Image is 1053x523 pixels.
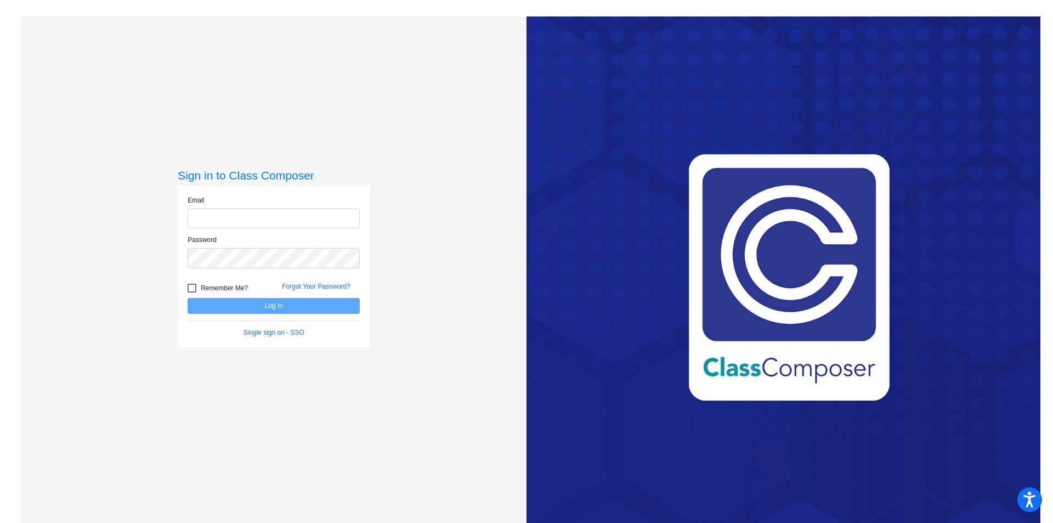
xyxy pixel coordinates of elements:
h3: Sign in to Class Composer [178,168,370,182]
a: Forgot Your Password? [282,283,350,290]
label: Password [188,235,217,245]
span: Remember Me? [201,282,248,295]
a: Single sign on - SSO [244,329,304,336]
button: Log In [188,298,360,314]
label: Email [188,195,204,205]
